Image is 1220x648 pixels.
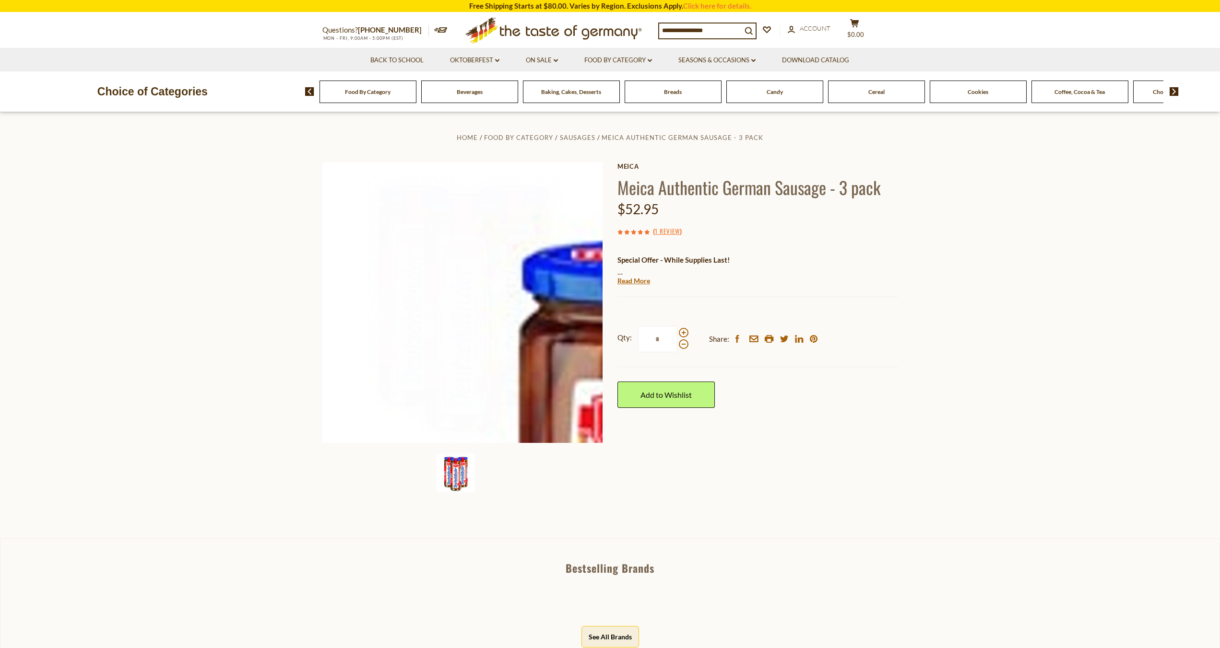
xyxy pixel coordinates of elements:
img: next arrow [1170,87,1179,96]
div: Bestselling Brands [0,563,1220,573]
a: Cereal [868,88,885,95]
a: Candy [767,88,783,95]
a: Sausages [560,134,595,141]
p: Questions? [322,24,429,36]
img: previous arrow [305,87,314,96]
button: $0.00 [841,19,869,43]
a: Meica Authentic German Sausage - 3 pack [602,134,763,141]
a: Account [788,23,830,34]
a: Cookies [968,88,988,95]
input: Qty: [638,326,677,352]
a: Read More [617,276,650,286]
a: Chocolate & Marzipan [1153,88,1210,95]
a: Food By Category [484,134,553,141]
span: $0.00 [847,31,864,38]
strong: Special Offer - While Supplies Last! [617,255,730,264]
a: Click here for details. [683,1,751,10]
a: Seasons & Occasions [678,55,756,66]
a: Add to Wishlist [617,382,715,408]
a: Back to School [370,55,424,66]
a: Baking, Cakes, Desserts [541,88,601,95]
span: Account [800,24,830,32]
a: Coffee, Cocoa & Tea [1054,88,1105,95]
a: Food By Category [584,55,652,66]
a: Oktoberfest [450,55,499,66]
a: On Sale [526,55,558,66]
a: Home [457,134,478,141]
a: 1 Review [655,226,680,237]
span: Share: [709,333,729,345]
span: MON - FRI, 9:00AM - 5:00PM (EST) [322,35,404,41]
a: [PHONE_NUMBER] [358,25,422,34]
p: Here is a great opportunity to sample the only truly authentic German sausage brand available in ... [617,254,898,278]
span: $52.95 [617,201,659,217]
button: See All Brands [581,626,639,648]
span: ( ) [653,226,682,236]
a: Breads [664,88,682,95]
a: Food By Category [345,88,391,95]
a: Download Catalog [782,55,849,66]
h1: Meica Authentic German Sausage - 3 pack [617,176,898,198]
a: Beverages [457,88,483,95]
a: Meica [617,162,898,170]
img: Special Offer! Meica Deutschlaender Sausages, 3 bottles [437,454,475,492]
strong: Qty: [617,332,632,344]
img: Special Offer! Meica Deutschlaender Sausages, 3 bottles [322,162,603,443]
